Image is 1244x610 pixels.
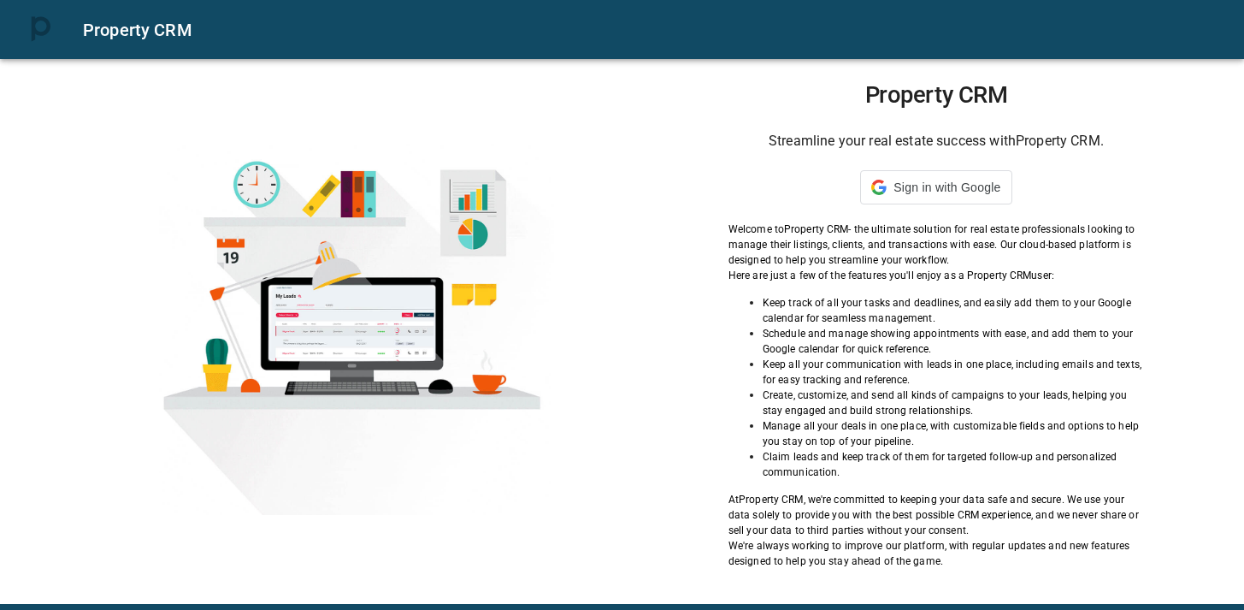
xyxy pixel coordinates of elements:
[728,268,1144,283] p: Here are just a few of the features you'll enjoy as a Property CRM user:
[763,388,1144,418] p: Create, customize, and send all kinds of campaigns to your leads, helping you stay engaged and bu...
[728,538,1144,569] p: We're always working to improve our platform, with regular updates and new features designed to h...
[728,81,1144,109] h1: Property CRM
[728,492,1144,538] p: At Property CRM , we're committed to keeping your data safe and secure. We use your data solely t...
[763,326,1144,357] p: Schedule and manage showing appointments with ease, and add them to your Google calendar for quic...
[763,418,1144,449] p: Manage all your deals in one place, with customizable fields and options to help you stay on top ...
[728,222,1144,268] p: Welcome to Property CRM - the ultimate solution for real estate professionals looking to manage t...
[893,181,1000,194] span: Sign in with Google
[860,170,1011,204] div: Sign in with Google
[83,16,1223,44] div: Property CRM
[763,295,1144,326] p: Keep track of all your tasks and deadlines, and easily add them to your Google calendar for seaml...
[763,449,1144,480] p: Claim leads and keep track of them for targeted follow-up and personalized communication.
[728,129,1144,153] h6: Streamline your real estate success with Property CRM .
[763,357,1144,388] p: Keep all your communication with leads in one place, including emails and texts, for easy trackin...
